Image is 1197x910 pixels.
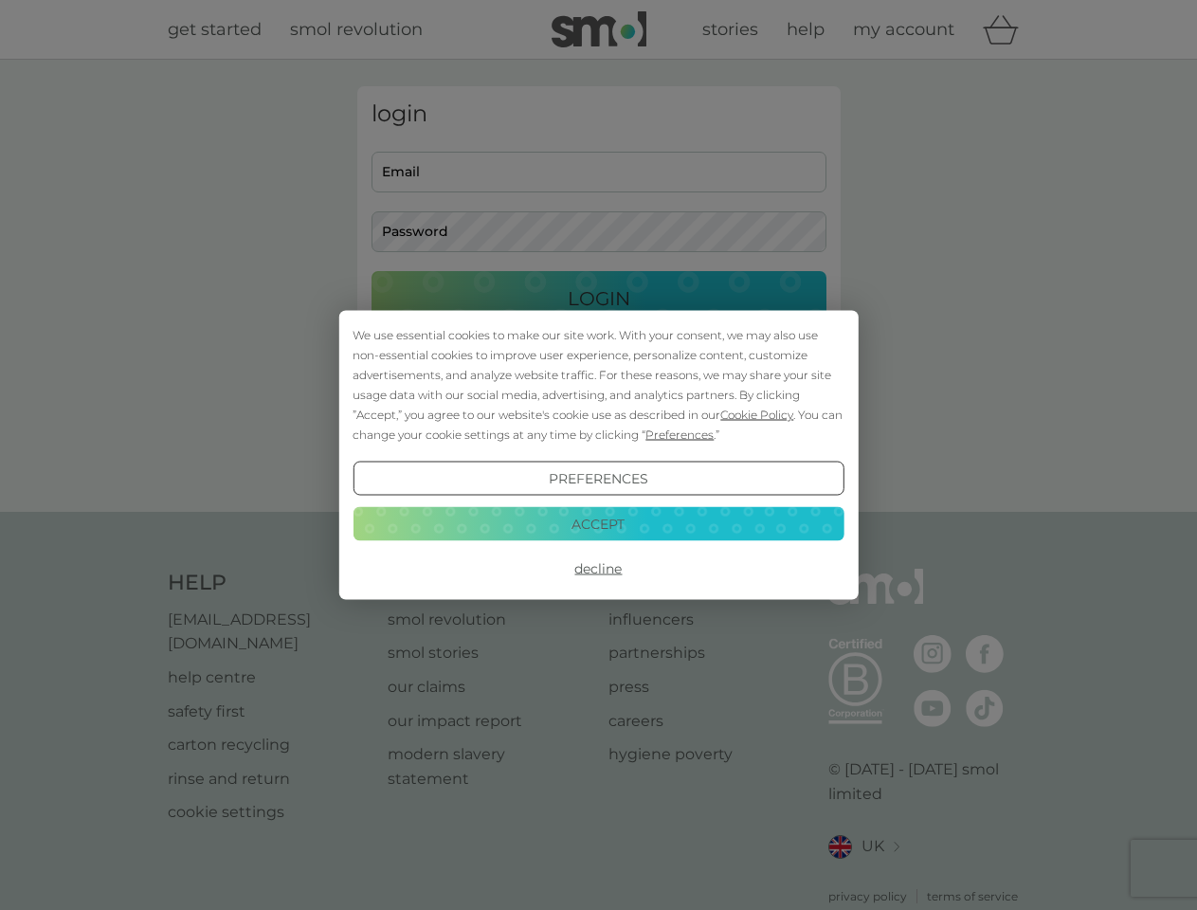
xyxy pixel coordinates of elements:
[353,552,843,586] button: Decline
[720,408,793,422] span: Cookie Policy
[353,325,843,445] div: We use essential cookies to make our site work. With your consent, we may also use non-essential ...
[645,428,714,442] span: Preferences
[338,311,858,600] div: Cookie Consent Prompt
[353,462,843,496] button: Preferences
[353,506,843,540] button: Accept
